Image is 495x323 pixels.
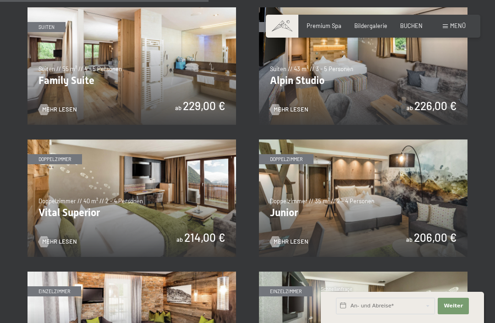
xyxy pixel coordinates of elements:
img: Junior [259,139,467,257]
span: Mehr Lesen [42,106,77,114]
a: Family Suite [27,7,236,12]
a: Single Superior [259,272,467,276]
span: Mehr Lesen [274,238,308,246]
span: Menü [450,22,466,29]
a: Mehr Lesen [38,238,77,246]
img: Family Suite [27,7,236,125]
a: Mehr Lesen [270,238,308,246]
img: Alpin Studio [259,7,467,125]
span: Mehr Lesen [274,106,308,114]
a: Mehr Lesen [38,106,77,114]
span: Schnellanfrage [321,286,352,292]
a: Single Alpin [27,272,236,276]
span: Mehr Lesen [42,238,77,246]
a: Alpin Studio [259,7,467,12]
a: Premium Spa [307,22,341,29]
button: Weiter [438,298,469,314]
a: Junior [259,139,467,144]
a: Vital Superior [27,139,236,144]
a: Mehr Lesen [270,106,308,114]
a: BUCHEN [400,22,423,29]
span: Weiter [444,302,463,310]
img: Vital Superior [27,139,236,257]
a: Bildergalerie [354,22,387,29]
